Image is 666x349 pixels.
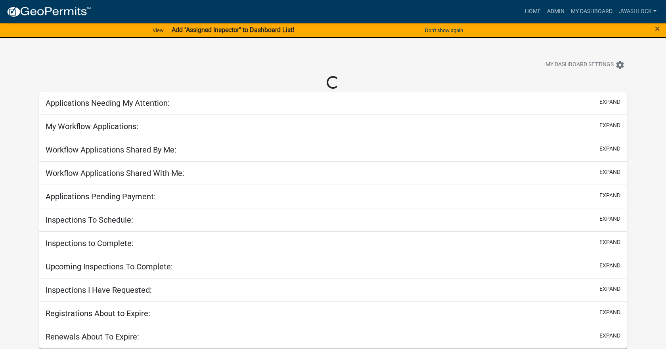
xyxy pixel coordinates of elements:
h5: Renewals About To Expire: [46,332,139,341]
a: Home [522,4,544,19]
h5: Workflow Applications Shared By Me: [46,145,176,154]
button: expand [599,308,620,317]
button: expand [599,332,620,340]
h5: Inspections to Complete: [46,238,134,248]
i: settings [615,60,625,70]
button: My Dashboard Settingssettings [539,57,631,72]
h5: Inspections To Schedule: [46,215,133,225]
button: expand [599,285,620,293]
button: expand [599,261,620,270]
button: expand [599,191,620,200]
a: My Dashboard [568,4,616,19]
button: expand [599,215,620,223]
h5: Applications Pending Payment: [46,192,156,201]
h5: Workflow Applications Shared With Me: [46,168,184,178]
a: View [149,24,167,37]
a: Admin [544,4,568,19]
h5: Upcoming Inspections To Complete: [46,262,173,271]
button: expand [599,168,620,176]
h5: Registrations About to Expire: [46,309,150,318]
button: expand [599,238,620,246]
button: expand [599,98,620,106]
button: expand [599,145,620,153]
button: expand [599,121,620,130]
strong: Add "Assigned Inspector" to Dashboard List! [172,26,294,34]
button: Close [655,24,660,33]
span: × [655,23,660,34]
span: My Dashboard Settings [545,60,614,70]
a: jwashlock [616,4,660,19]
h5: My Workflow Applications: [46,122,138,131]
button: Don't show again [422,24,466,37]
h5: Applications Needing My Attention: [46,98,170,108]
h5: Inspections I Have Requested: [46,285,152,295]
